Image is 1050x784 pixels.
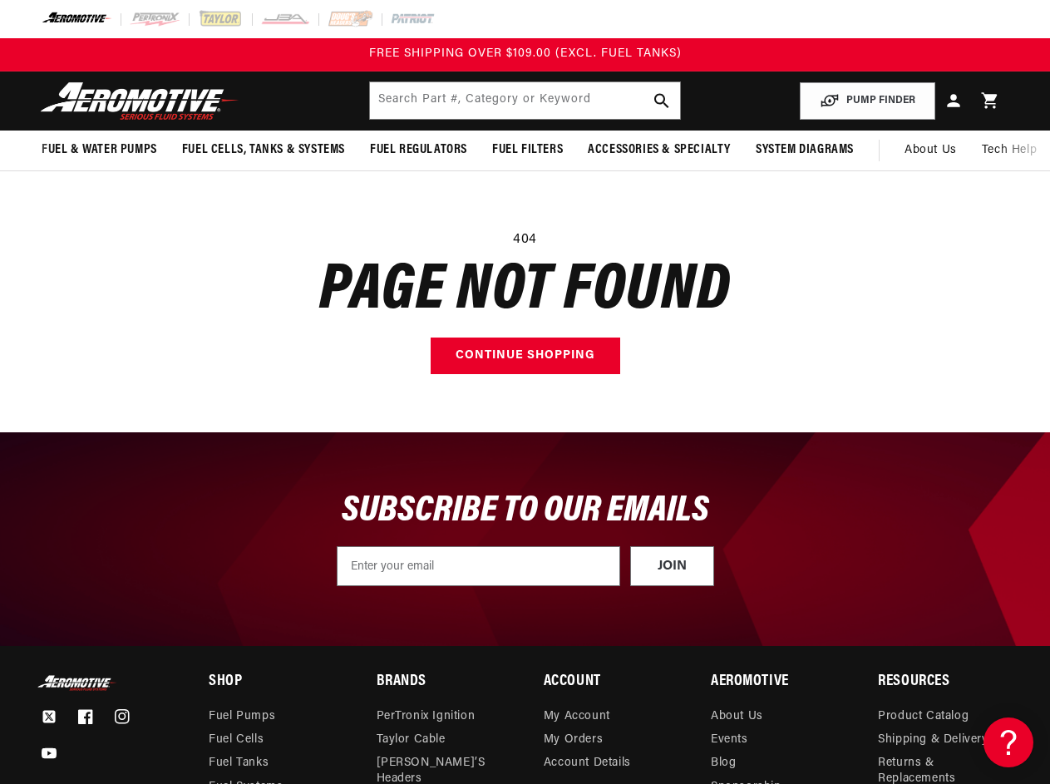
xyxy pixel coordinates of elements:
button: search button [643,82,680,119]
a: Account Details [544,752,631,775]
img: Aeromotive [36,81,244,121]
span: Fuel Regulators [370,141,467,159]
a: About Us [892,131,969,170]
button: JOIN [630,546,714,586]
summary: System Diagrams [743,131,866,170]
a: My Account [544,709,610,728]
img: Aeromotive [36,675,119,691]
summary: Fuel & Water Pumps [29,131,170,170]
p: 404 [42,229,1008,251]
a: My Orders [544,728,603,752]
input: Search by Part Number, Category or Keyword [370,82,679,119]
summary: Fuel Cells, Tanks & Systems [170,131,357,170]
summary: Tech Help [969,131,1049,170]
a: PerTronix Ignition [377,709,476,728]
a: Fuel Cells [209,728,264,752]
summary: Fuel Regulators [357,131,480,170]
a: Continue shopping [431,338,620,375]
a: Fuel Tanks [209,752,269,775]
a: Blog [711,752,736,775]
a: Taylor Cable [377,728,446,752]
span: Tech Help [982,141,1037,160]
span: Fuel Cells, Tanks & Systems [182,141,345,159]
h1: Page not found [42,264,1008,320]
button: PUMP FINDER [800,82,935,120]
a: Fuel Pumps [209,709,275,728]
a: About Us [711,709,763,728]
span: Fuel & Water Pumps [42,141,157,159]
span: About Us [905,144,957,156]
summary: Fuel Filters [480,131,575,170]
span: Accessories & Specialty [588,141,731,159]
summary: Accessories & Specialty [575,131,743,170]
span: SUBSCRIBE TO OUR EMAILS [342,492,709,530]
a: Product Catalog [878,709,969,728]
input: Enter your email [337,546,620,586]
a: Events [711,728,748,752]
span: FREE SHIPPING OVER $109.00 (EXCL. FUEL TANKS) [369,47,682,60]
span: Fuel Filters [492,141,563,159]
a: Shipping & Delivery [878,728,988,752]
span: System Diagrams [756,141,854,159]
